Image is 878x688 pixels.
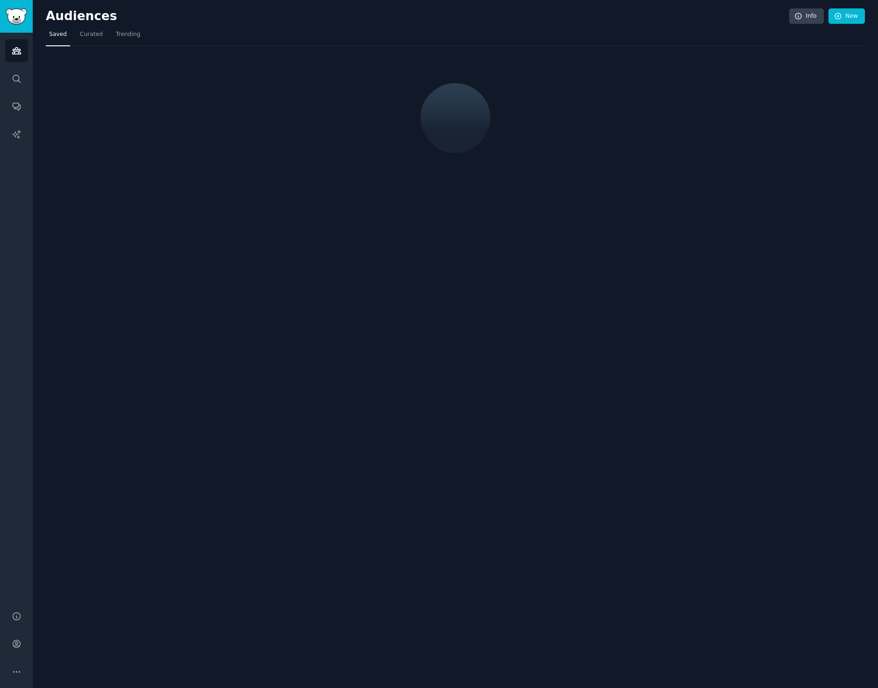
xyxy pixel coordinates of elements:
[49,30,67,39] span: Saved
[6,8,27,25] img: GummySearch logo
[113,27,144,46] a: Trending
[77,27,106,46] a: Curated
[116,30,140,39] span: Trending
[46,9,789,24] h2: Audiences
[80,30,103,39] span: Curated
[828,8,865,24] a: New
[789,8,824,24] a: Info
[46,27,70,46] a: Saved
